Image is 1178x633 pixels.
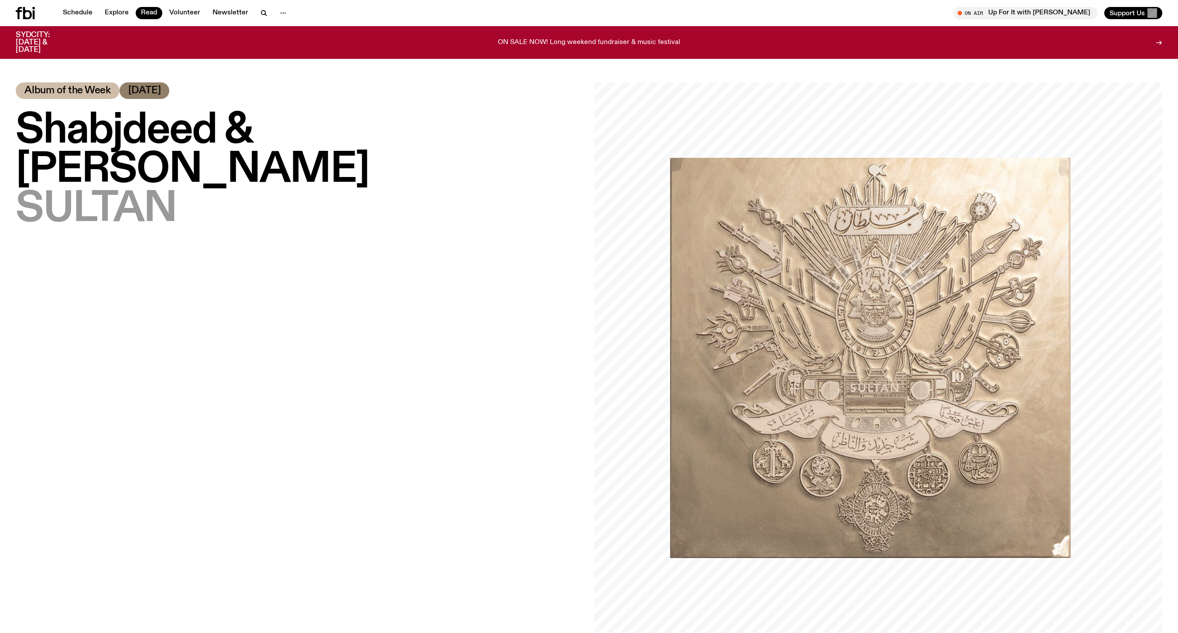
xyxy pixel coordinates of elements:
[24,86,111,95] span: Album of the Week
[136,7,162,19] a: Read
[207,7,253,19] a: Newsletter
[164,7,205,19] a: Volunteer
[58,7,98,19] a: Schedule
[1104,7,1162,19] button: Support Us
[128,86,161,95] span: [DATE]
[99,7,134,19] a: Explore
[953,7,1097,19] button: On AirUp For It with [PERSON_NAME]
[16,31,72,54] h3: SYDCITY: [DATE] & [DATE]
[1110,9,1145,17] span: Support Us
[16,187,176,231] span: SULTAN
[670,158,1071,558] img: a champagne gold crest of arms, with arabic inscriptions
[498,39,680,47] p: ON SALE NOW! Long weekend fundraiser & music festival
[16,109,369,192] span: Shabjdeed & [PERSON_NAME]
